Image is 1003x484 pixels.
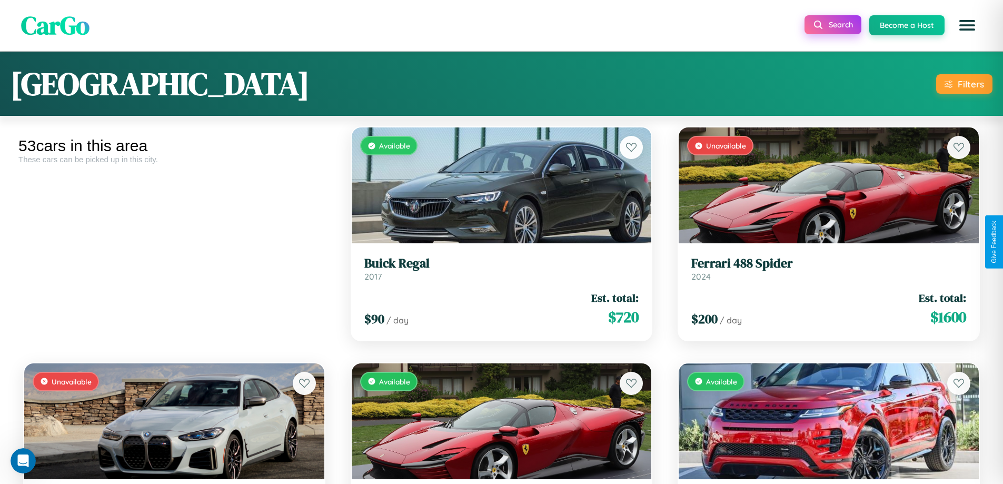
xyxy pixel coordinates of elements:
[608,307,639,328] span: $ 720
[930,307,966,328] span: $ 1600
[990,221,998,263] div: Give Feedback
[706,377,737,386] span: Available
[386,315,409,325] span: / day
[364,271,382,282] span: 2017
[691,256,966,282] a: Ferrari 488 Spider2024
[691,256,966,271] h3: Ferrari 488 Spider
[706,141,746,150] span: Unavailable
[52,377,92,386] span: Unavailable
[379,141,410,150] span: Available
[691,271,711,282] span: 2024
[18,155,330,164] div: These cars can be picked up in this city.
[591,290,639,305] span: Est. total:
[805,15,861,34] button: Search
[919,290,966,305] span: Est. total:
[364,256,639,271] h3: Buick Regal
[720,315,742,325] span: / day
[364,310,384,328] span: $ 90
[11,448,36,473] iframe: Intercom live chat
[869,15,945,35] button: Become a Host
[958,78,984,90] div: Filters
[829,20,853,29] span: Search
[21,8,90,43] span: CarGo
[18,137,330,155] div: 53 cars in this area
[952,11,982,40] button: Open menu
[936,74,992,94] button: Filters
[11,62,310,105] h1: [GEOGRAPHIC_DATA]
[364,256,639,282] a: Buick Regal2017
[691,310,718,328] span: $ 200
[379,377,410,386] span: Available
